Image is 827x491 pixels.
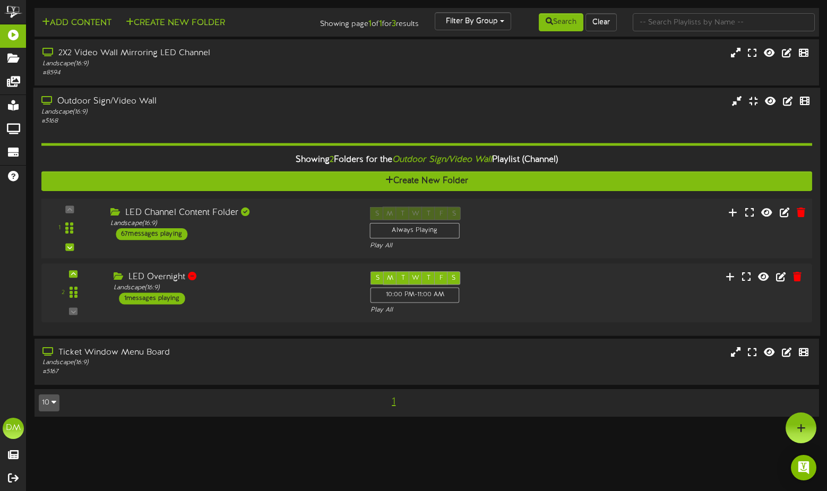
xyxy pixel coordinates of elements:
[41,108,354,117] div: Landscape ( 16:9 )
[42,347,354,359] div: Ticket Window Menu Board
[42,367,354,376] div: # 5167
[401,275,405,282] span: T
[330,155,334,165] span: 2
[435,12,511,30] button: Filter By Group
[370,223,460,239] div: Always Playing
[41,96,354,108] div: Outdoor Sign/Video Wall
[33,149,820,171] div: Showing Folders for the Playlist (Channel)
[110,207,354,219] div: LED Channel Content Folder
[370,241,548,250] div: Play All
[41,171,812,191] button: Create New Folder
[42,358,354,367] div: Landscape ( 16:9 )
[376,275,380,282] span: S
[295,12,427,30] div: Showing page of for results
[452,275,455,282] span: S
[539,13,583,31] button: Search
[368,19,372,29] strong: 1
[392,155,492,165] i: Outdoor Sign/Video Wall
[3,418,24,439] div: DM
[110,219,354,228] div: Landscape ( 16:9 )
[633,13,815,31] input: -- Search Playlists by Name --
[412,275,419,282] span: W
[119,293,185,305] div: 1 messages playing
[123,16,228,30] button: Create New Folder
[116,228,187,240] div: 67 messages playing
[114,272,355,284] div: LED Overnight
[42,47,354,59] div: 2X2 Video Wall Mirroring LED Channel
[42,59,354,68] div: Landscape ( 16:9 )
[114,283,355,292] div: Landscape ( 16:9 )
[585,13,617,31] button: Clear
[387,275,393,282] span: M
[39,16,115,30] button: Add Content
[389,396,398,408] span: 1
[371,306,547,315] div: Play All
[39,394,59,411] button: 10
[427,275,430,282] span: T
[791,455,816,480] div: Open Intercom Messenger
[392,19,396,29] strong: 3
[42,68,354,77] div: # 8594
[379,19,382,29] strong: 1
[371,288,460,303] div: 10:00 PM - 11:00 AM
[41,117,354,126] div: # 5168
[440,275,443,282] span: F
